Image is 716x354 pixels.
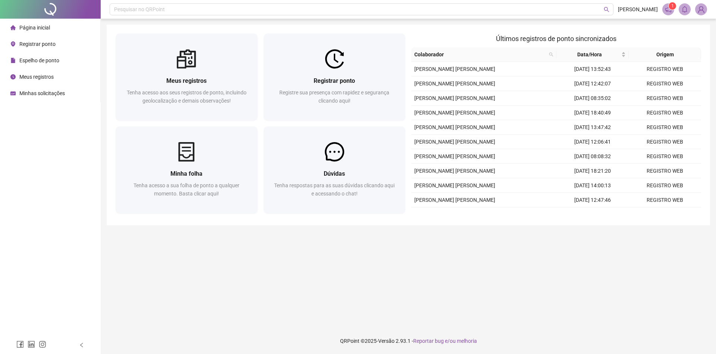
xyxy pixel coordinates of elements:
a: Minha folhaTenha acesso a sua folha de ponto a qualquer momento. Basta clicar aqui! [116,126,258,213]
span: [PERSON_NAME] [PERSON_NAME] [414,66,495,72]
span: Reportar bug e/ou melhoria [413,338,477,344]
td: REGISTRO WEB [629,120,701,135]
span: [PERSON_NAME] [PERSON_NAME] [414,95,495,101]
span: [PERSON_NAME] [PERSON_NAME] [414,124,495,130]
span: search [547,49,555,60]
span: instagram [39,341,46,348]
td: REGISTRO WEB [629,207,701,222]
sup: 1 [669,2,676,10]
td: [DATE] 14:00:13 [556,178,629,193]
span: facebook [16,341,24,348]
span: Espelho de ponto [19,57,59,63]
td: REGISTRO WEB [629,106,701,120]
span: clock-circle [10,74,16,79]
span: Tenha acesso aos seus registros de ponto, incluindo geolocalização e demais observações! [127,90,246,104]
td: [DATE] 08:08:08 [556,207,629,222]
img: 37859 [695,4,707,15]
span: Colaborador [414,50,546,59]
span: Minha folha [170,170,202,177]
th: Data/Hora [556,47,629,62]
span: [PERSON_NAME] [PERSON_NAME] [414,168,495,174]
span: Tenha acesso a sua folha de ponto a qualquer momento. Basta clicar aqui! [134,182,239,197]
span: [PERSON_NAME] [PERSON_NAME] [414,110,495,116]
span: 1 [671,3,674,9]
span: [PERSON_NAME] [PERSON_NAME] [414,153,495,159]
span: environment [10,41,16,47]
span: Tenha respostas para as suas dúvidas clicando aqui e acessando o chat! [274,182,395,197]
a: Registrar pontoRegistre sua presença com rapidez e segurança clicando aqui! [264,34,406,120]
span: file [10,58,16,63]
td: [DATE] 18:21:20 [556,164,629,178]
span: Registre sua presença com rapidez e segurança clicando aqui! [279,90,389,104]
span: Minhas solicitações [19,90,65,96]
a: DúvidasTenha respostas para as suas dúvidas clicando aqui e acessando o chat! [264,126,406,213]
td: [DATE] 12:47:46 [556,193,629,207]
footer: QRPoint © 2025 - 2.93.1 - [101,328,716,354]
td: REGISTRO WEB [629,135,701,149]
td: [DATE] 18:40:49 [556,106,629,120]
td: [DATE] 12:06:41 [556,135,629,149]
td: [DATE] 12:42:07 [556,76,629,91]
span: [PERSON_NAME] [PERSON_NAME] [414,81,495,87]
td: REGISTRO WEB [629,178,701,193]
span: search [604,7,609,12]
span: Versão [378,338,395,344]
td: REGISTRO WEB [629,164,701,178]
span: linkedin [28,341,35,348]
span: Dúvidas [324,170,345,177]
span: Página inicial [19,25,50,31]
span: [PERSON_NAME] [PERSON_NAME] [414,197,495,203]
a: Meus registrosTenha acesso aos seus registros de ponto, incluindo geolocalização e demais observa... [116,34,258,120]
span: home [10,25,16,30]
td: [DATE] 13:47:42 [556,120,629,135]
td: [DATE] 13:52:43 [556,62,629,76]
span: bell [681,6,688,13]
span: [PERSON_NAME] [PERSON_NAME] [414,139,495,145]
td: REGISTRO WEB [629,193,701,207]
span: schedule [10,91,16,96]
span: search [549,52,553,57]
span: Meus registros [166,77,207,84]
td: [DATE] 08:08:32 [556,149,629,164]
span: Meus registros [19,74,54,80]
td: [DATE] 08:35:02 [556,91,629,106]
span: notification [665,6,672,13]
span: left [79,342,84,348]
span: [PERSON_NAME] [PERSON_NAME] [414,182,495,188]
span: Registrar ponto [19,41,56,47]
span: [PERSON_NAME] [618,5,658,13]
span: Registrar ponto [314,77,355,84]
td: REGISTRO WEB [629,149,701,164]
span: Data/Hora [559,50,620,59]
span: Últimos registros de ponto sincronizados [496,35,616,43]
